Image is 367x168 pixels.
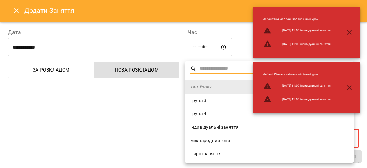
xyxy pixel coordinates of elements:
[258,14,336,24] li: default : Кімната зайнята під інший урок
[258,24,336,37] li: [DATE] 11:00 індивідуальні заняття
[190,150,348,157] span: Парні заняття
[190,124,348,131] span: індивідуальні заняття
[258,69,336,79] li: default : Кімната зайнята під інший урок
[258,79,336,93] li: [DATE] 11:00 індивідуальні заняття
[190,110,348,117] span: група 4
[258,92,336,106] li: [DATE] 11:00 індивідуальні заняття
[258,37,336,51] li: [DATE] 11:00 індивідуальні заняття
[190,84,348,90] span: Тип Уроку
[190,137,348,144] span: міжнародний іспит
[190,97,348,104] span: група 3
